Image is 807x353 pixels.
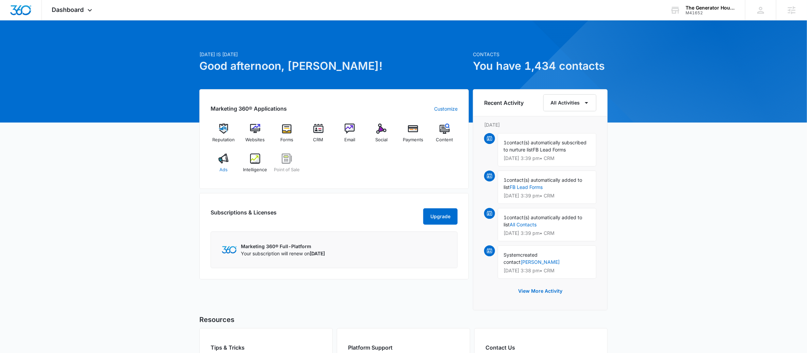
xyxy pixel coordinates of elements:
a: Forms [274,124,300,148]
h1: Good afternoon, [PERSON_NAME]! [199,58,469,74]
span: Ads [219,166,228,173]
span: created contact [504,252,538,265]
a: Websites [242,124,268,148]
h5: Resources [199,315,608,325]
p: [DATE] 3:38 pm • CRM [504,268,591,273]
a: Email [337,124,363,148]
a: Content [431,124,458,148]
span: 1 [504,214,507,220]
a: Reputation [211,124,237,148]
span: System [504,252,520,258]
span: Content [436,137,453,143]
a: All Contacts [510,222,537,227]
a: Social [368,124,395,148]
a: [PERSON_NAME] [521,259,560,265]
a: Intelligence [242,154,268,178]
button: All Activities [543,94,596,111]
span: Intelligence [243,166,267,173]
a: Ads [211,154,237,178]
span: Email [344,137,355,143]
span: Point of Sale [274,166,300,173]
p: Marketing 360® Full-Platform [241,243,325,250]
img: Marketing 360 Logo [222,246,237,253]
p: [DATE] 3:39 pm • CRM [504,231,591,236]
span: 1 [504,140,507,145]
span: Payments [403,137,423,143]
a: Point of Sale [274,154,300,178]
span: Websites [246,137,265,143]
h2: Subscriptions & Licenses [211,208,277,222]
p: [DATE] 3:39 pm • CRM [504,193,591,198]
div: account name [686,5,735,11]
h2: Platform Support [348,343,459,352]
p: [DATE] [484,121,596,128]
span: Reputation [212,137,235,143]
h2: Tips & Tricks [211,343,322,352]
span: contact(s) automatically subscribed to nurture list [504,140,587,153]
span: [DATE] [310,251,325,256]
a: Payments [400,124,426,148]
p: Contacts [473,51,608,58]
a: FB Lead Forms [510,184,543,190]
div: account id [686,11,735,15]
p: Your subscription will renew on [241,250,325,257]
button: Upgrade [423,208,458,225]
p: [DATE] is [DATE] [199,51,469,58]
span: FB Lead Forms [533,147,566,153]
span: 1 [504,177,507,183]
button: View More Activity [511,283,569,299]
h2: Contact Us [485,343,596,352]
span: Forms [280,137,293,143]
p: [DATE] 3:39 pm • CRM [504,156,591,161]
a: Customize [434,105,458,112]
span: Social [375,137,388,143]
h6: Recent Activity [484,99,524,107]
h2: Marketing 360® Applications [211,105,287,113]
h1: You have 1,434 contacts [473,58,608,74]
span: Dashboard [52,6,84,13]
span: contact(s) automatically added to list [504,177,582,190]
a: CRM [305,124,331,148]
span: contact(s) automatically added to list [504,214,582,227]
span: CRM [313,137,324,143]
